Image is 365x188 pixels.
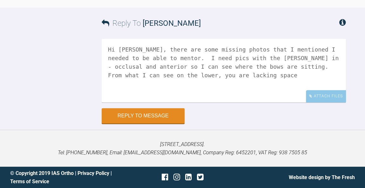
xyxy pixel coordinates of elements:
button: Reply to Message [102,108,185,123]
h3: Reply To [102,17,201,29]
textarea: Hi [PERSON_NAME], there are some missing photos that I mentioned I needed to be able to mentor. I... [102,39,346,102]
a: Privacy Policy [78,170,109,176]
div: Attach Files [306,90,346,102]
p: [STREET_ADDRESS]. Tel: [PHONE_NUMBER], Email: [EMAIL_ADDRESS][DOMAIN_NAME], Company Reg: 6452201,... [10,140,355,157]
a: Terms of Service [10,178,49,185]
div: © Copyright 2019 IAS Ortho | | [10,169,125,185]
span: [PERSON_NAME] [143,19,201,28]
a: Website design by The Fresh [289,174,355,180]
